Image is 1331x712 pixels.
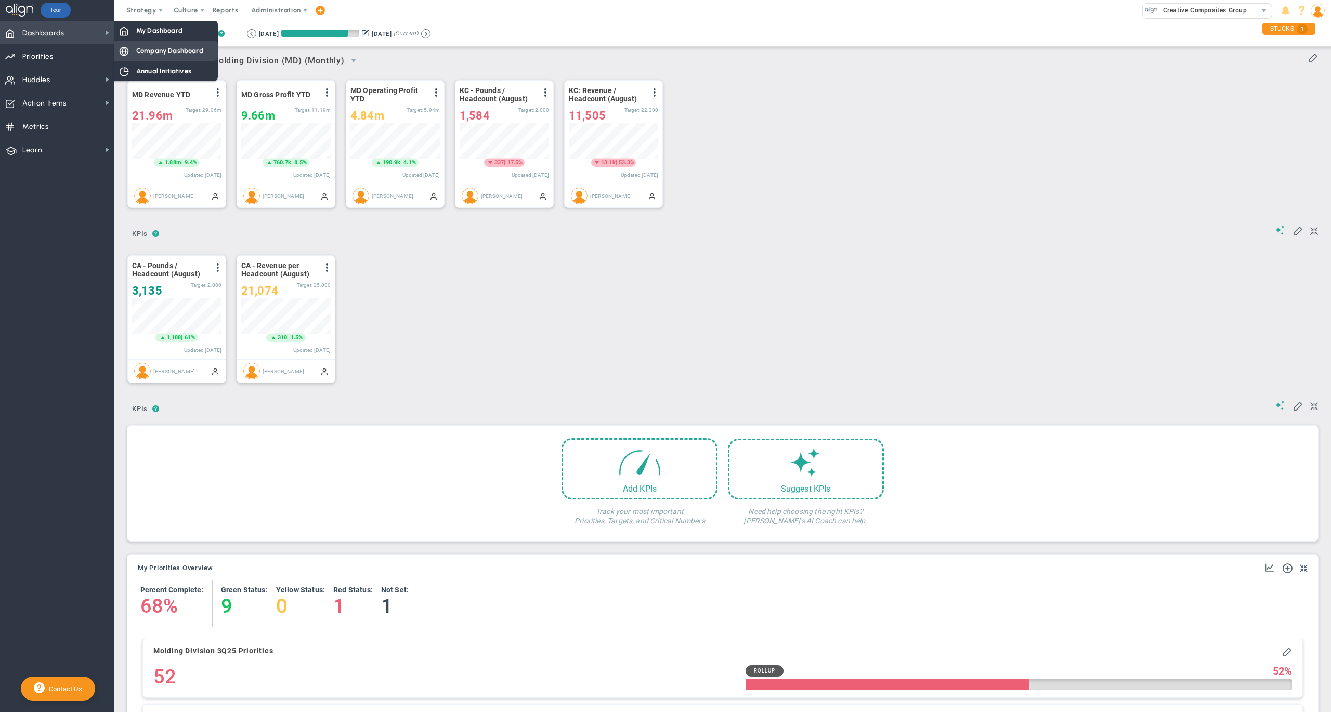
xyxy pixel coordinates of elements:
span: Learn [22,139,42,161]
span: Updated [DATE] [184,347,221,353]
span: 337 [494,159,504,167]
h4: Track your most important Priorities, Targets, and Critical Numbers [562,499,717,525]
span: MD Revenue YTD [132,90,190,99]
h4: Percent Complete: [140,585,204,595]
span: 310 [278,334,287,342]
span: Suggestions (AI Feature) [1275,225,1285,235]
span: Updated [DATE] [293,172,331,178]
span: 1,188 [167,334,181,342]
h4: Green Status: [221,585,268,595]
h4: 1 [381,595,409,617]
span: | [400,159,402,166]
span: Creative Composites Group [1158,4,1247,17]
span: [PERSON_NAME] [590,193,632,199]
span: Manually Updated [648,192,656,200]
span: Updated [DATE] [512,172,549,178]
span: Manually Updated [211,192,219,200]
span: % [1284,665,1292,677]
span: [PERSON_NAME] [153,368,195,374]
span: 1.88m [165,159,181,167]
span: 5,943,136 [424,107,440,113]
img: Lynn Derouen [571,188,588,204]
span: Rollup [754,667,775,675]
span: Target: [407,107,423,113]
span: Updated [DATE] [621,172,658,178]
h4: Molding Division 3Q25 Priorities [153,646,273,655]
span: 11,505 [569,109,606,122]
span: Manually Updated [211,367,219,375]
span: | [181,334,182,341]
span: Contact Us [45,685,82,693]
span: Molding Division (MD) (Monthly) [211,55,345,68]
span: 1.5% [291,334,303,341]
img: Lynn Derouen [243,188,260,204]
span: | [181,159,183,166]
span: 53.3% [619,159,634,166]
span: Dashboards [22,22,64,44]
span: 4.1% [403,159,416,166]
h4: Not Set: [381,585,409,595]
span: Culture [174,6,198,14]
div: STUCKS [1262,23,1315,35]
span: 25,000 [314,282,331,288]
img: Lynn Derouen [134,188,151,204]
img: Lynn Derouen [462,188,478,204]
span: 13.1k [601,159,616,167]
h4: 52 [153,665,176,688]
span: Updated [DATE] [293,347,331,353]
span: Company Dashboard [136,46,203,56]
h4: 9 [221,595,268,617]
div: [DATE] [372,29,392,38]
span: KPIs [127,401,152,417]
span: select [345,52,362,70]
span: Edit My KPIs [1293,225,1303,235]
h4: 1 [333,595,373,617]
img: 174471.Person.photo [1311,4,1325,18]
span: 760.7k [273,159,291,167]
span: 1 [1297,24,1308,34]
span: 52 [1273,665,1284,677]
span: Manually Updated [320,367,329,375]
span: My Dashboard [136,25,182,35]
span: 9,661,206 [241,109,275,122]
span: [PERSON_NAME] [263,193,304,199]
span: 1,584 [460,109,490,122]
h4: 0 [276,595,325,617]
span: 17.5% [507,159,523,166]
span: [PERSON_NAME] [372,193,413,199]
span: Annual Initiatives [136,66,191,76]
span: 8.5% [294,159,307,166]
span: select [1257,4,1272,18]
span: KC: Revenue / Headcount (August) [569,86,644,103]
img: 29977.Company.photo [1145,4,1158,17]
span: Manually Updated [320,192,329,200]
span: Critical Numbers for [127,52,365,71]
span: Suggestions (AI Feature) [1275,400,1285,410]
span: 2,000 [207,282,221,288]
span: Target: [297,282,312,288]
span: Target: [191,282,206,288]
span: Manually Updated [429,192,438,200]
h4: Need help choosing the right KPIs? [PERSON_NAME]'s AI Coach can help. [728,499,884,525]
span: 29,064,044 [202,107,221,113]
img: Lynn Derouen [134,363,151,379]
span: MD Gross Profit YTD [241,90,310,99]
span: [PERSON_NAME] [481,193,523,199]
span: KC - Pounds / Headcount (August) [460,86,535,103]
span: KPIs [127,226,152,242]
h4: Yellow Status: [276,585,325,595]
button: Go to next period [421,29,430,38]
span: CA - Pounds / Headcount (August) [132,261,207,278]
span: 4,842,260 [350,109,384,122]
span: Updated [DATE] [184,172,221,178]
h4: Red Status: [333,585,373,595]
span: MD Operating Profit YTD [350,86,426,103]
span: | [616,159,617,166]
span: | [504,159,505,166]
span: Metrics [22,116,49,138]
span: Strategy [126,6,156,14]
div: Period Progress: 86% Day 81 of 94 with 13 remaining. [281,30,359,37]
span: Priorities [22,46,54,68]
span: CA - Revenue per Headcount (August) [241,261,317,278]
span: | [291,159,293,166]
